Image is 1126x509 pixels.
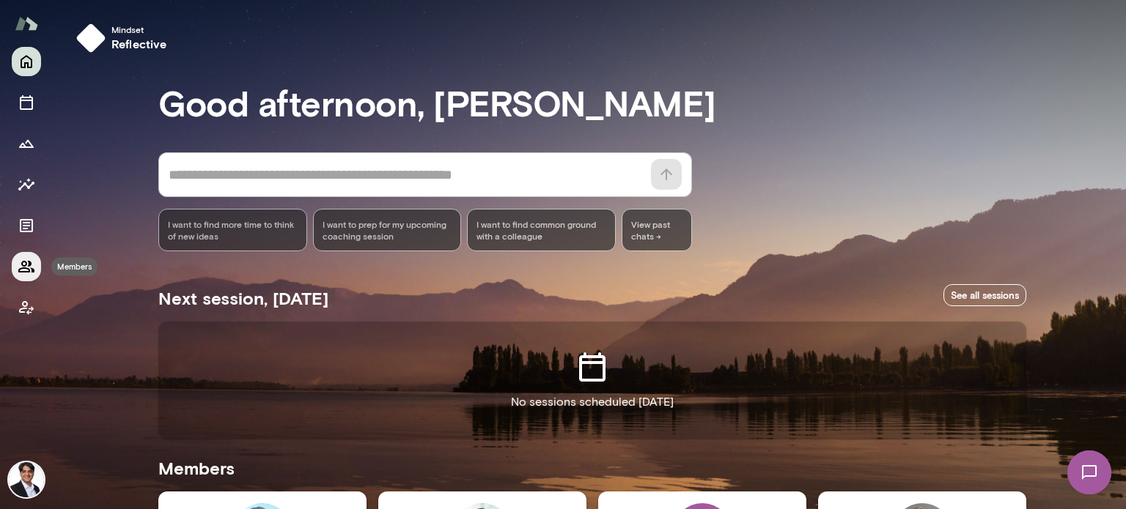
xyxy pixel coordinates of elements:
[12,47,41,76] button: Home
[158,82,1026,123] h3: Good afternoon, [PERSON_NAME]
[168,218,298,242] span: I want to find more time to think of new ideas
[158,209,307,251] div: I want to find more time to think of new ideas
[323,218,452,242] span: I want to prep for my upcoming coaching session
[511,393,674,411] p: No sessions scheduled [DATE]
[622,209,692,251] span: View past chats ->
[12,88,41,117] button: Sessions
[70,18,179,59] button: Mindsetreflective
[943,284,1026,307] a: See all sessions
[12,293,41,322] button: Client app
[12,170,41,199] button: Insights
[51,258,97,276] div: Members
[111,35,167,53] h6: reflective
[15,10,38,37] img: Mento
[12,211,41,240] button: Documents
[76,23,106,53] img: mindset
[9,462,44,497] img: Raj Manghani
[313,209,462,251] div: I want to prep for my upcoming coaching session
[12,252,41,281] button: Members
[111,23,167,35] span: Mindset
[467,209,616,251] div: I want to find common ground with a colleague
[476,218,606,242] span: I want to find common ground with a colleague
[158,286,328,310] h5: Next session, [DATE]
[158,456,1026,480] h5: Members
[12,129,41,158] button: Growth Plan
